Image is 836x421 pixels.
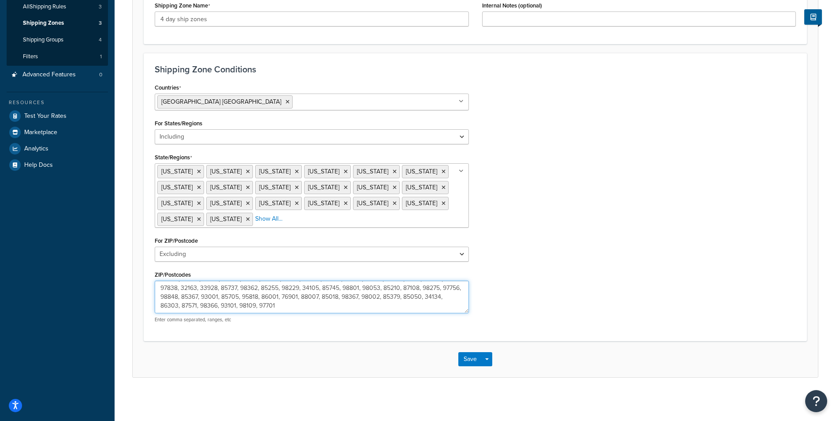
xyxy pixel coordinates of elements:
[23,36,63,44] span: Shipping Groups
[155,316,469,323] p: Enter comma separated, ranges, etc
[7,49,108,65] li: Filters
[161,214,193,224] span: [US_STATE]
[99,36,102,44] span: 4
[805,390,827,412] button: Open Resource Center
[259,183,290,192] span: [US_STATE]
[161,199,193,208] span: [US_STATE]
[210,199,242,208] span: [US_STATE]
[406,199,437,208] span: [US_STATE]
[155,2,210,9] label: Shipping Zone Name
[7,67,108,83] li: Advanced Features
[7,67,108,83] a: Advanced Features0
[308,199,339,208] span: [US_STATE]
[24,162,53,169] span: Help Docs
[23,3,66,11] span: All Shipping Rules
[155,237,198,244] label: For ZIP/Postcode
[308,183,339,192] span: [US_STATE]
[482,2,542,9] label: Internal Notes (optional)
[7,32,108,48] li: Shipping Groups
[7,99,108,106] div: Resources
[406,167,437,176] span: [US_STATE]
[259,199,290,208] span: [US_STATE]
[99,71,102,79] span: 0
[161,97,281,106] span: [GEOGRAPHIC_DATA] [GEOGRAPHIC_DATA]
[155,84,181,91] label: Countries
[7,108,108,124] a: Test Your Rates
[357,183,388,192] span: [US_STATE]
[7,141,108,157] a: Analytics
[357,167,388,176] span: [US_STATE]
[210,183,242,192] span: [US_STATE]
[7,124,108,140] a: Marketplace
[155,281,469,313] textarea: 81301, 59400-59999, 77900-78600, 81300-81599, 82900-84999, 88599, 90000-92999,99000-99999, 88900-...
[210,214,242,224] span: [US_STATE]
[308,167,339,176] span: [US_STATE]
[7,15,108,31] li: Shipping Zones
[24,129,57,136] span: Marketplace
[24,145,48,153] span: Analytics
[259,167,290,176] span: [US_STATE]
[7,15,108,31] a: Shipping Zones3
[255,214,282,223] a: Show All...
[22,71,76,79] span: Advanced Features
[99,19,102,27] span: 3
[100,53,102,60] span: 1
[161,167,193,176] span: [US_STATE]
[155,64,796,74] h3: Shipping Zone Conditions
[161,183,193,192] span: [US_STATE]
[155,120,202,127] label: For States/Regions
[23,19,64,27] span: Shipping Zones
[458,352,482,366] button: Save
[23,53,38,60] span: Filters
[357,199,388,208] span: [US_STATE]
[406,183,437,192] span: [US_STATE]
[99,3,102,11] span: 3
[24,113,67,120] span: Test Your Rates
[155,154,192,161] label: State/Regions
[7,32,108,48] a: Shipping Groups4
[804,9,822,25] button: Show Help Docs
[210,167,242,176] span: [US_STATE]
[7,49,108,65] a: Filters1
[7,157,108,173] a: Help Docs
[155,271,191,278] label: ZIP/Postcodes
